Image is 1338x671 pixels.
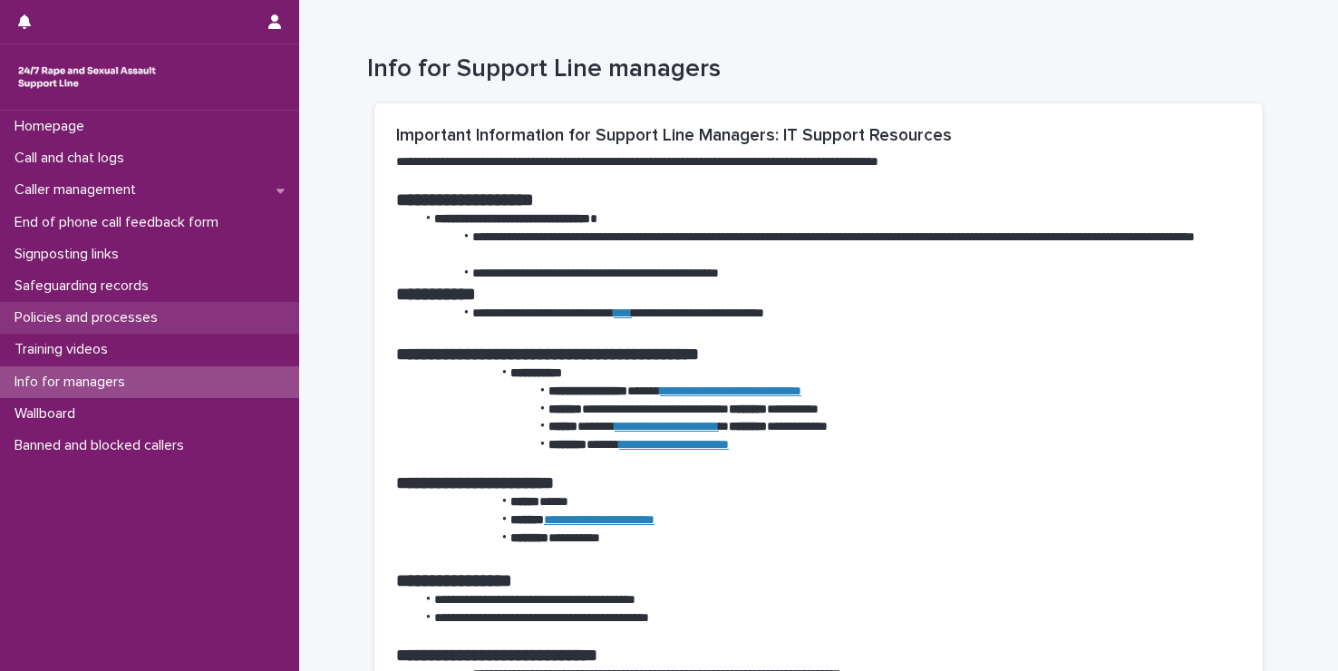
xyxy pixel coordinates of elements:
h1: Info for Support Line managers [367,54,1256,85]
p: Call and chat logs [7,150,139,167]
p: Banned and blocked callers [7,437,199,454]
p: Signposting links [7,246,133,263]
p: Caller management [7,181,150,199]
p: Wallboard [7,405,90,423]
p: Info for managers [7,374,140,391]
h2: Important Information for Support Line Managers: IT Support Resources [396,125,1241,146]
p: Safeguarding records [7,277,163,295]
p: Policies and processes [7,309,172,326]
img: rhQMoQhaT3yELyF149Cw [15,59,160,95]
p: Training videos [7,341,122,358]
p: Homepage [7,118,99,135]
p: End of phone call feedback form [7,214,233,231]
